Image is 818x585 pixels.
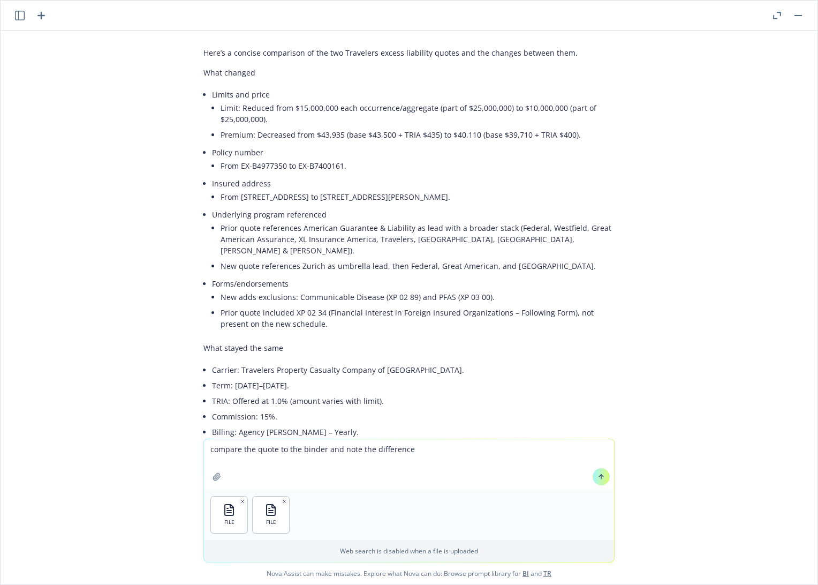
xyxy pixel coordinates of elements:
[221,127,615,142] li: Premium: Decreased from $43,935 (base $43,500 + TRIA $435) to $40,110 (base $39,710 + TRIA $400).
[203,47,615,58] p: Here’s a concise comparison of the two Travelers excess liability quotes and the changes between ...
[203,342,615,354] p: What stayed the same
[221,189,615,205] li: From [STREET_ADDRESS] to [STREET_ADDRESS][PERSON_NAME].
[212,409,615,424] li: Commission: 15%.
[253,497,289,533] button: FILE
[212,362,615,378] li: Carrier: Travelers Property Casualty Company of [GEOGRAPHIC_DATA].
[204,439,614,490] textarea: compare the quote to the binder and note the difference
[221,258,615,274] li: New quote references Zurich as umbrella lead, then Federal, Great American, and [GEOGRAPHIC_DATA].
[211,497,247,533] button: FILE
[203,67,615,78] p: What changed
[212,145,615,176] li: Policy number
[221,158,615,174] li: From EX-B4977350 to EX-B7400161.
[212,276,615,334] li: Forms/endorsements
[210,546,608,556] p: Web search is disabled when a file is uploaded
[212,378,615,393] li: Term: [DATE]–[DATE].
[221,289,615,305] li: New adds exclusions: Communicable Disease (XP 02 89) and PFAS (XP 03 00).
[212,393,615,409] li: TRIA: Offered at 1.0% (amount varies with limit).
[221,305,615,332] li: Prior quote included XP 02 34 (Financial Interest in Foreign Insured Organizations – Following Fo...
[5,562,813,584] span: Nova Assist can make mistakes. Explore what Nova can do: Browse prompt library for and
[221,220,615,258] li: Prior quote references American Guarantee & Liability as lead with a broader stack (Federal, West...
[266,519,276,526] span: FILE
[224,519,234,526] span: FILE
[543,569,551,578] a: TR
[212,207,615,276] li: Underlying program referenced
[212,424,615,440] li: Billing: Agency [PERSON_NAME] – Yearly.
[221,100,615,127] li: Limit: Reduced from $15,000,000 each occurrence/aggregate (part of $25,000,000) to $10,000,000 (p...
[212,87,615,145] li: Limits and price
[212,176,615,207] li: Insured address
[522,569,529,578] a: BI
